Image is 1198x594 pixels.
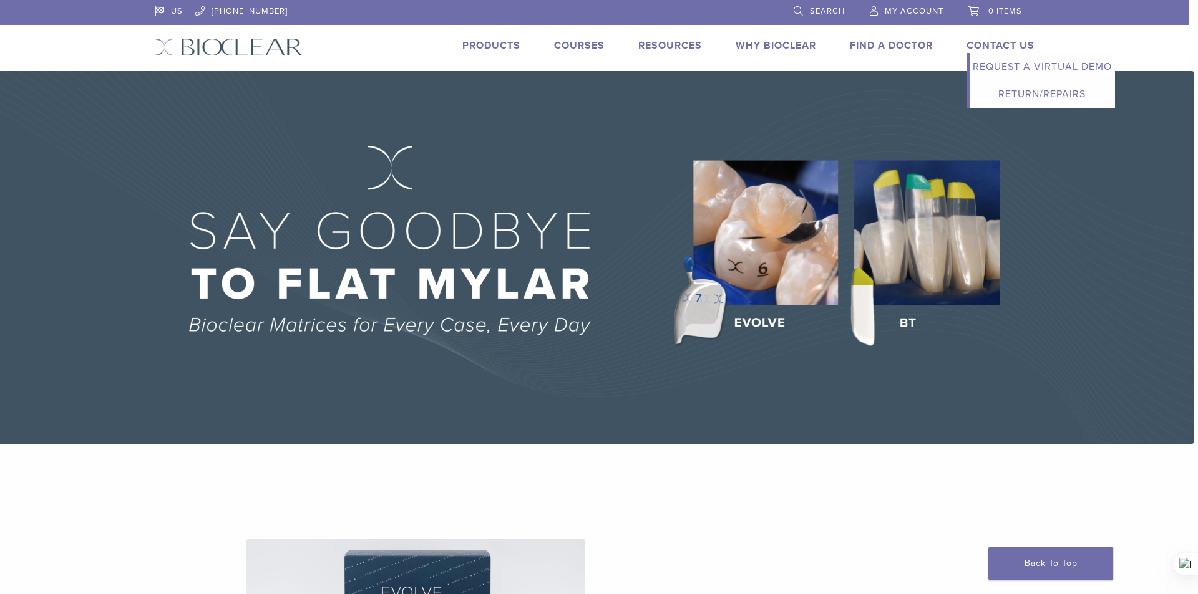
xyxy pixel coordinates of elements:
[850,39,933,52] a: Find A Doctor
[988,547,1113,580] a: Back To Top
[988,6,1022,16] span: 0 items
[462,39,520,52] a: Products
[885,6,943,16] span: My Account
[638,39,702,52] a: Resources
[970,53,1115,80] a: Request a Virtual Demo
[554,39,605,52] a: Courses
[967,39,1035,52] a: Contact Us
[970,80,1115,108] a: Return/Repairs
[155,38,303,56] img: Bioclear
[736,39,816,52] a: Why Bioclear
[810,6,845,16] span: Search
